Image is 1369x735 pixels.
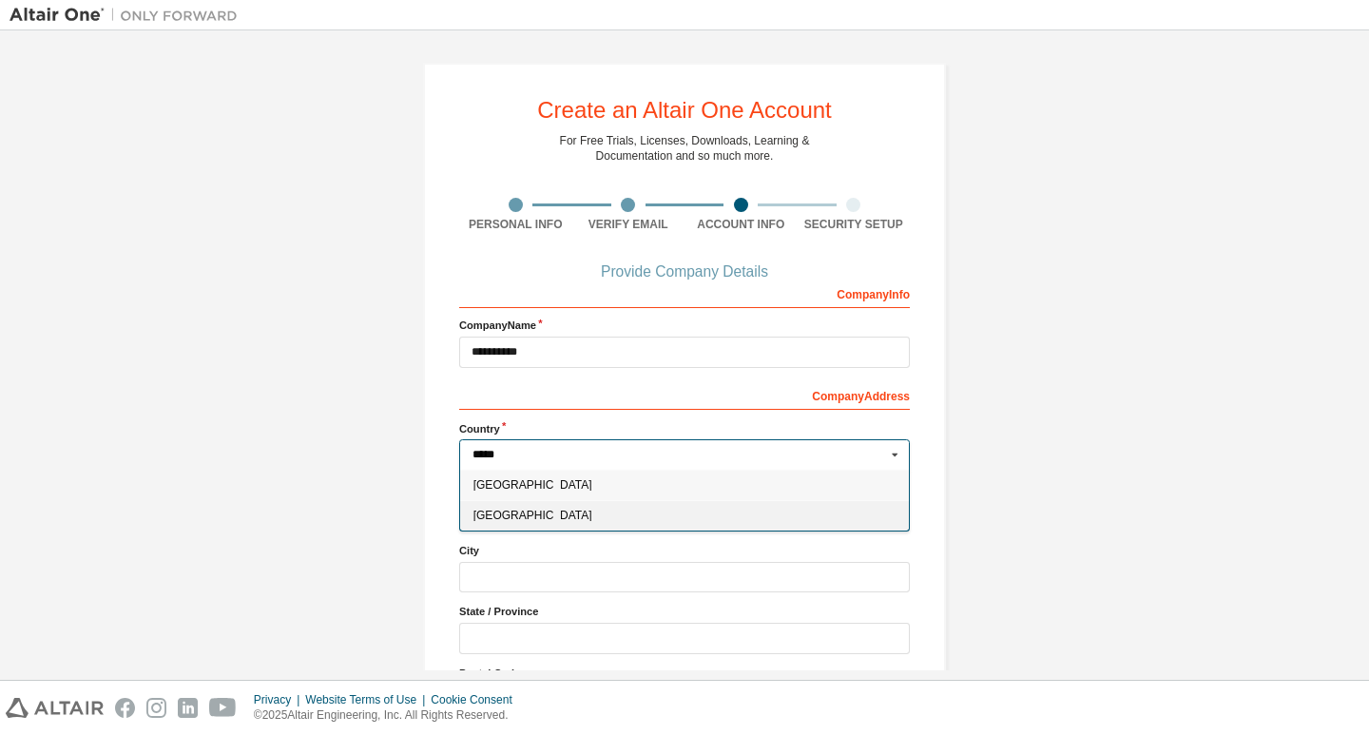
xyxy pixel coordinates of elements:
div: Cookie Consent [431,692,523,707]
img: linkedin.svg [178,698,198,718]
span: [GEOGRAPHIC_DATA] [473,510,897,521]
img: instagram.svg [146,698,166,718]
div: Website Terms of Use [305,692,431,707]
div: Personal Info [459,217,572,232]
div: For Free Trials, Licenses, Downloads, Learning & Documentation and so much more. [560,133,810,164]
span: [GEOGRAPHIC_DATA] [473,479,897,491]
label: State / Province [459,604,910,619]
img: Altair One [10,6,247,25]
img: altair_logo.svg [6,698,104,718]
img: facebook.svg [115,698,135,718]
label: City [459,543,910,558]
div: Provide Company Details [459,266,910,278]
label: Country [459,421,910,436]
label: Company Name [459,318,910,333]
label: Postal Code [459,666,910,681]
img: youtube.svg [209,698,237,718]
div: Company Address [459,379,910,410]
div: Security Setup [798,217,911,232]
div: Verify Email [572,217,685,232]
p: © 2025 Altair Engineering, Inc. All Rights Reserved. [254,707,524,724]
div: Company Info [459,278,910,308]
div: Account Info [684,217,798,232]
div: Privacy [254,692,305,707]
div: Create an Altair One Account [537,99,832,122]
